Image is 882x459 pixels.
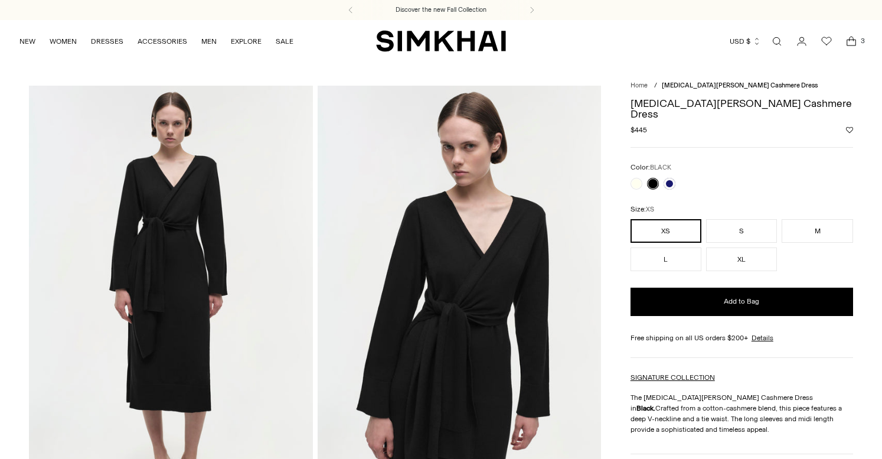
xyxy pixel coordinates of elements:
[839,30,863,53] a: Open cart modal
[91,28,123,54] a: DRESSES
[19,28,35,54] a: NEW
[231,28,262,54] a: EXPLORE
[631,219,701,243] button: XS
[376,30,506,53] a: SIMKHAI
[846,126,853,134] button: Add to Wishlist
[50,28,77,54] a: WOMEN
[730,28,761,54] button: USD $
[631,333,853,343] div: Free shipping on all US orders $200+
[631,98,853,119] h1: [MEDICAL_DATA][PERSON_NAME] Cashmere Dress
[782,219,852,243] button: M
[631,373,715,382] a: SIGNATURE COLLECTION
[631,288,853,316] button: Add to Bag
[631,81,853,91] nav: breadcrumbs
[396,5,486,15] a: Discover the new Fall Collection
[752,333,773,343] a: Details
[276,28,293,54] a: SALE
[650,164,671,171] span: BLACK
[790,30,814,53] a: Go to the account page
[631,204,654,215] label: Size:
[857,35,868,46] span: 3
[724,297,759,307] span: Add to Bag
[765,30,789,53] a: Open search modal
[201,28,217,54] a: MEN
[631,392,853,435] p: The [MEDICAL_DATA][PERSON_NAME] Cashmere Dress in Crafted from a cotton-cashmere blend, this piec...
[815,30,838,53] a: Wishlist
[631,162,671,173] label: Color:
[631,125,647,135] span: $445
[631,248,701,271] button: L
[706,219,777,243] button: S
[646,206,654,213] span: XS
[631,82,648,89] a: Home
[636,404,655,412] strong: Black.
[654,81,657,91] div: /
[662,82,818,89] span: [MEDICAL_DATA][PERSON_NAME] Cashmere Dress
[138,28,187,54] a: ACCESSORIES
[706,248,777,271] button: XL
